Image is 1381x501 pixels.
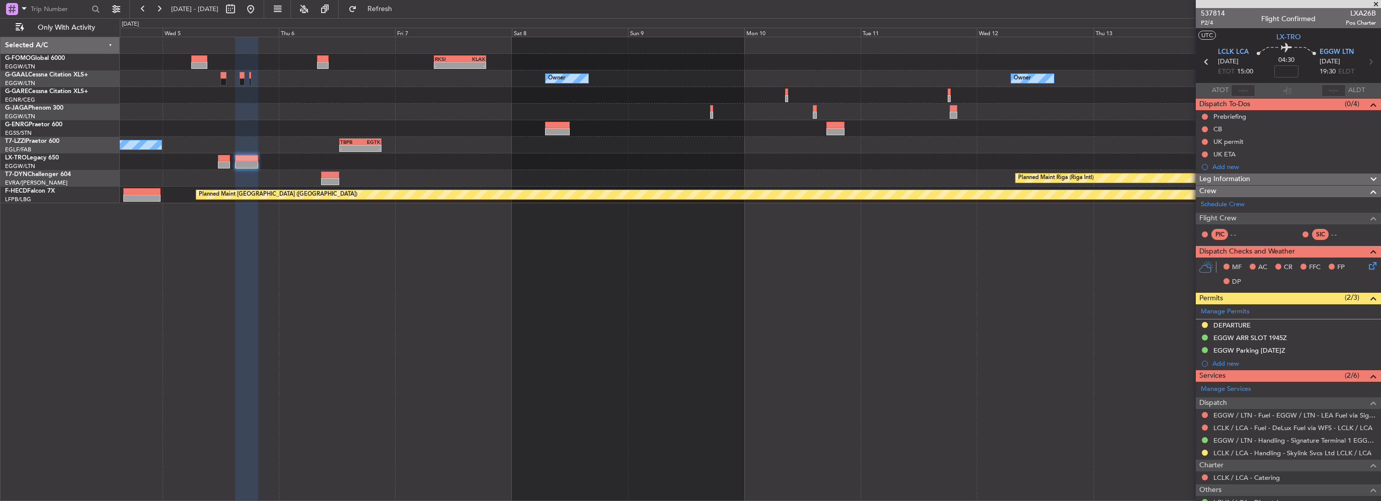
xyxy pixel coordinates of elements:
[1258,263,1267,273] span: AC
[1338,67,1354,77] span: ELDT
[5,172,28,178] span: T7-DYN
[122,20,139,29] div: [DATE]
[1345,292,1359,303] span: (2/3)
[31,2,89,17] input: Trip Number
[1199,484,1221,496] span: Others
[360,139,380,145] div: EGTK
[1231,230,1253,239] div: - -
[5,138,59,144] a: T7-LZZIPraetor 600
[1213,436,1376,445] a: EGGW / LTN - Handling - Signature Terminal 1 EGGW / LTN
[1018,171,1094,186] div: Planned Maint Riga (Riga Intl)
[1337,263,1345,273] span: FP
[1199,99,1250,110] span: Dispatch To-Dos
[5,188,55,194] a: F-HECDFalcon 7X
[5,146,31,153] a: EGLF/FAB
[5,72,88,78] a: G-GAALCessna Citation XLS+
[1284,263,1292,273] span: CR
[1312,229,1329,240] div: SIC
[548,71,565,86] div: Owner
[344,1,404,17] button: Refresh
[5,188,27,194] span: F-HECD
[5,138,26,144] span: T7-LZZI
[1213,321,1251,329] div: DEPARTURE
[360,145,380,151] div: -
[1212,359,1376,368] div: Add new
[1213,112,1246,121] div: Prebriefing
[1213,449,1371,457] a: LCLK / LCA - Handling - Skylink Svcs Ltd LCLK / LCA
[5,113,35,120] a: EGGW/LTN
[1199,293,1223,304] span: Permits
[1231,85,1255,97] input: --:--
[1276,32,1301,42] span: LX-TRO
[1261,14,1316,24] div: Flight Confirmed
[744,28,861,37] div: Mon 10
[5,162,35,170] a: EGGW/LTN
[1346,19,1376,27] span: Pos Charter
[5,55,31,61] span: G-FOMO
[5,155,27,161] span: LX-TRO
[5,105,28,111] span: G-JAGA
[1212,86,1229,96] span: ATOT
[1213,473,1280,482] a: LCLK / LCA - Catering
[1320,67,1336,77] span: 19:30
[5,63,35,70] a: EGGW/LTN
[1213,424,1372,432] a: LCLK / LCA - Fuel - DeLux Fuel via WFS - LCLK / LCA
[1232,277,1241,287] span: DP
[1278,55,1294,65] span: 04:30
[1345,99,1359,109] span: (0/4)
[5,172,71,178] a: T7-DYNChallenger 604
[5,105,63,111] a: G-JAGAPhenom 300
[1199,246,1295,258] span: Dispatch Checks and Weather
[460,62,485,68] div: -
[5,196,31,203] a: LFPB/LBG
[1213,411,1376,420] a: EGGW / LTN - Fuel - EGGW / LTN - LEA Fuel via Signature in EGGW
[861,28,977,37] div: Tue 11
[628,28,744,37] div: Sun 9
[1201,307,1250,317] a: Manage Permits
[977,28,1093,37] div: Wed 12
[1213,333,1287,342] div: EGGW ARR SLOT 1945Z
[359,6,401,13] span: Refresh
[340,139,360,145] div: TBPB
[5,155,59,161] a: LX-TROLegacy 650
[1309,263,1321,273] span: FFC
[1232,263,1242,273] span: MF
[1199,370,1225,382] span: Services
[1199,460,1223,471] span: Charter
[5,179,67,187] a: EVRA/[PERSON_NAME]
[1348,86,1365,96] span: ALDT
[395,28,511,37] div: Fri 7
[1201,384,1251,394] a: Manage Services
[1199,186,1216,197] span: Crew
[1346,8,1376,19] span: LXA26B
[1213,346,1285,355] div: EGGW Parking [DATE]Z
[171,5,218,14] span: [DATE] - [DATE]
[435,56,460,62] div: RKSI
[1237,67,1253,77] span: 15:00
[279,28,395,37] div: Thu 6
[5,79,35,87] a: EGGW/LTN
[5,89,88,95] a: G-GARECessna Citation XLS+
[11,20,109,36] button: Only With Activity
[1331,230,1354,239] div: - -
[5,122,29,128] span: G-ENRG
[460,56,485,62] div: KLAX
[1198,31,1216,40] button: UTC
[5,96,35,104] a: EGNR/CEG
[1199,174,1250,185] span: Leg Information
[1094,28,1210,37] div: Thu 13
[5,55,65,61] a: G-FOMOGlobal 6000
[1199,397,1227,409] span: Dispatch
[1213,125,1222,133] div: CB
[1218,57,1239,67] span: [DATE]
[1014,71,1031,86] div: Owner
[5,72,28,78] span: G-GAAL
[1320,47,1354,57] span: EGGW LTN
[1218,67,1235,77] span: ETOT
[5,129,32,137] a: EGSS/STN
[1345,370,1359,381] span: (2/6)
[435,62,460,68] div: -
[199,187,357,202] div: Planned Maint [GEOGRAPHIC_DATA] ([GEOGRAPHIC_DATA])
[1201,200,1245,210] a: Schedule Crew
[1199,213,1237,224] span: Flight Crew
